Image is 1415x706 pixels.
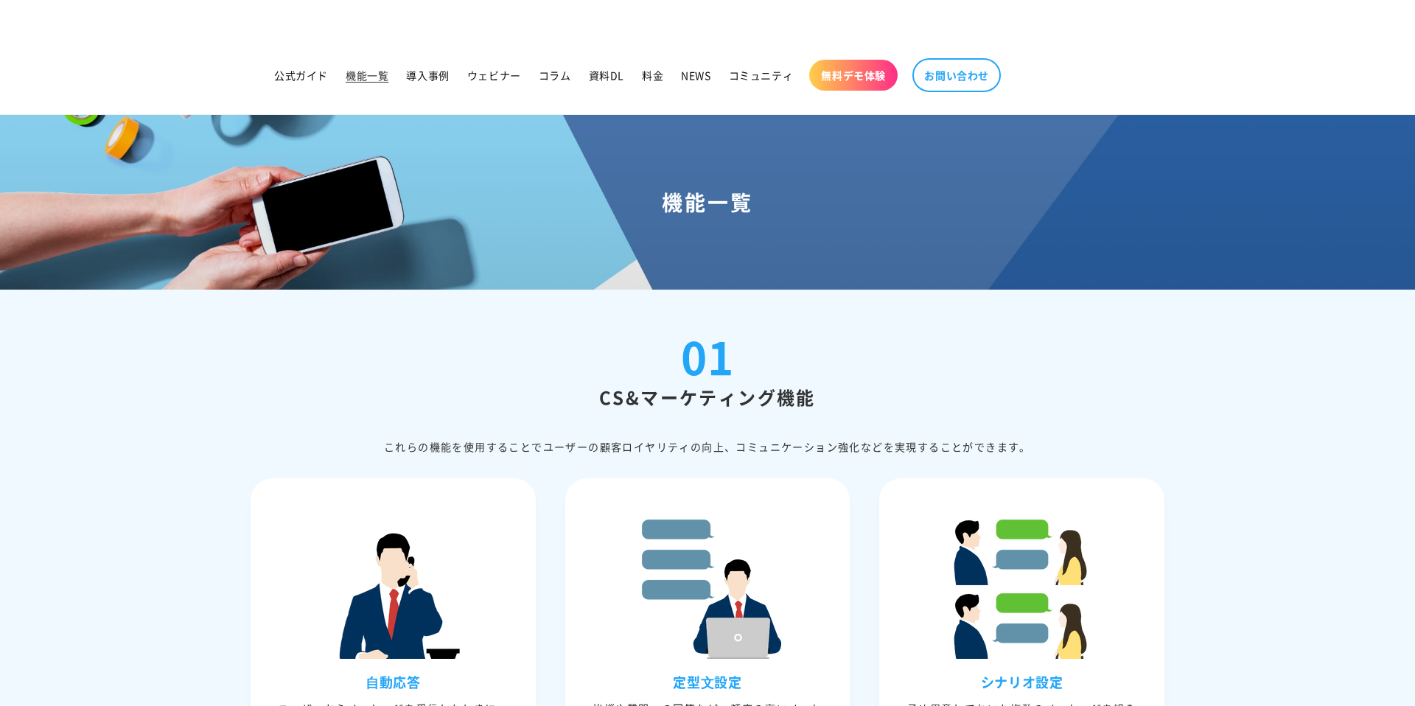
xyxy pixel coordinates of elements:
[346,69,388,82] span: 機能一覧
[265,60,337,91] a: 公式ガイド
[681,69,710,82] span: NEWS
[883,674,1161,691] h3: シナリオ設定
[274,69,328,82] span: 公式ガイド
[530,60,580,91] a: コラム
[642,69,663,82] span: 料金
[912,58,1001,92] a: お問い合わせ
[809,60,898,91] a: 無料デモ体験
[821,69,886,82] span: 無料デモ体験
[406,69,449,82] span: 導入事例
[254,674,532,691] h3: ⾃動応答
[18,189,1397,215] h1: 機能一覧
[251,438,1164,456] div: これらの機能を使⽤することでユーザーの顧客ロイヤリティの向上、コミュニケーション強化などを実現することができます。
[569,674,847,691] h3: 定型⽂設定
[580,60,633,91] a: 資料DL
[458,60,530,91] a: ウェビナー
[672,60,719,91] a: NEWS
[319,511,467,659] img: ⾃動応答
[397,60,458,91] a: 導入事例
[589,69,624,82] span: 資料DL
[539,69,571,82] span: コラム
[729,69,794,82] span: コミュニティ
[337,60,397,91] a: 機能一覧
[251,385,1164,408] h2: CS&マーケティング機能
[634,511,781,659] img: 定型⽂設定
[720,60,803,91] a: コミュニティ
[633,60,672,91] a: 料金
[467,69,521,82] span: ウェビナー
[681,334,733,378] div: 01
[924,69,989,82] span: お問い合わせ
[948,511,1096,659] img: シナリオ設定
